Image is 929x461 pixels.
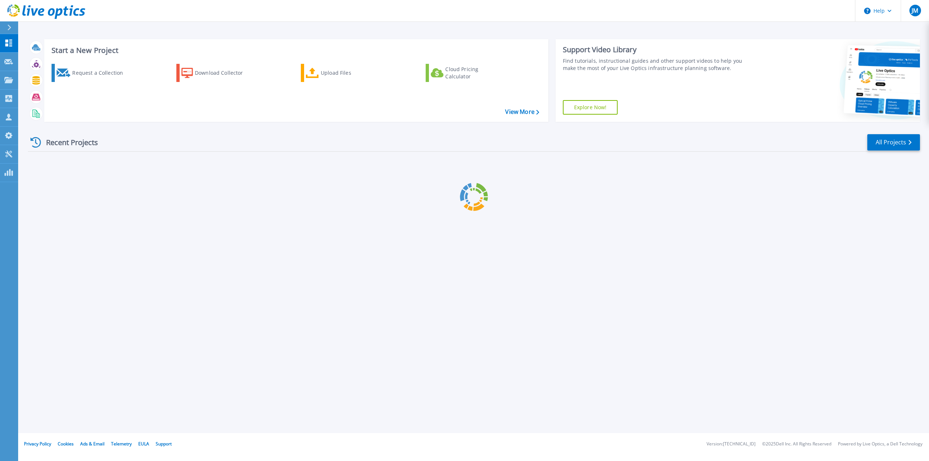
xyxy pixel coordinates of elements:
a: All Projects [867,134,920,151]
div: Support Video Library [563,45,751,54]
a: Explore Now! [563,100,618,115]
a: View More [505,108,539,115]
a: EULA [138,441,149,447]
div: Recent Projects [28,133,108,151]
a: Upload Files [301,64,382,82]
a: Telemetry [111,441,132,447]
a: Download Collector [176,64,257,82]
li: © 2025 Dell Inc. All Rights Reserved [762,442,831,446]
a: Privacy Policy [24,441,51,447]
a: Cookies [58,441,74,447]
div: Request a Collection [72,66,130,80]
a: Cloud Pricing Calculator [426,64,507,82]
span: JM [912,8,918,13]
div: Find tutorials, instructional guides and other support videos to help you make the most of your L... [563,57,751,72]
div: Download Collector [195,66,253,80]
li: Powered by Live Optics, a Dell Technology [838,442,922,446]
div: Cloud Pricing Calculator [445,66,503,80]
a: Support [156,441,172,447]
a: Request a Collection [52,64,132,82]
a: Ads & Email [80,441,105,447]
div: Upload Files [321,66,379,80]
li: Version: [TECHNICAL_ID] [707,442,756,446]
h3: Start a New Project [52,46,539,54]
